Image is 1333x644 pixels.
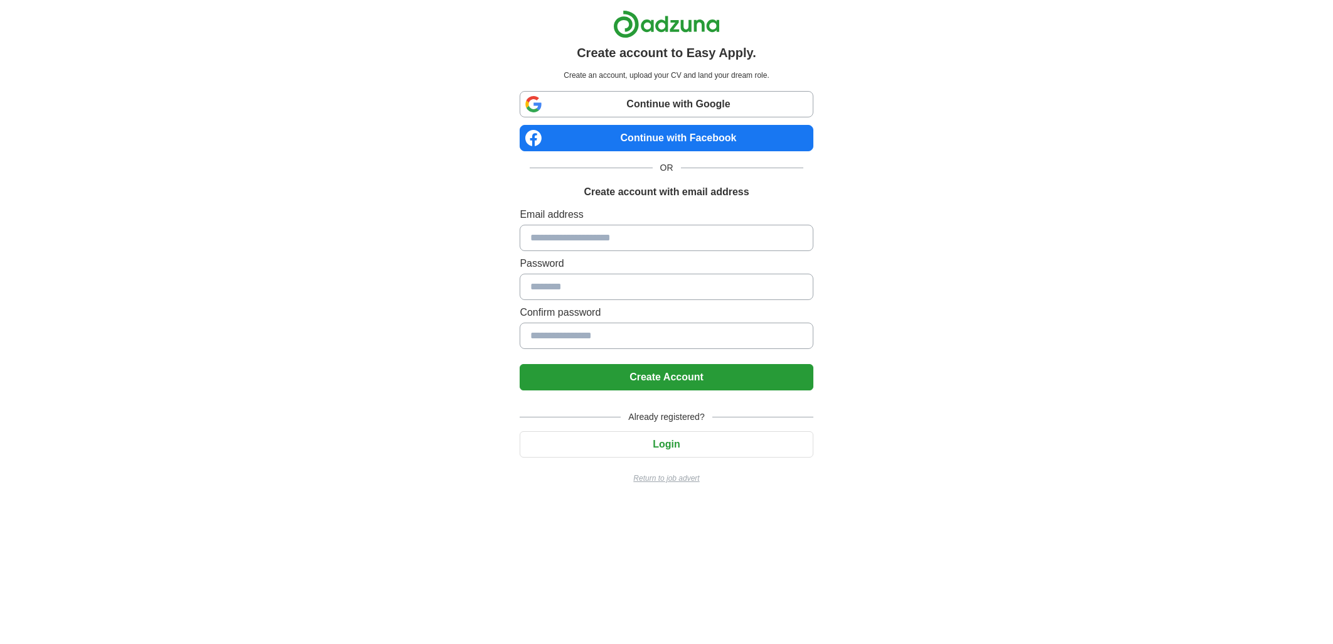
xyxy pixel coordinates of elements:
[653,161,681,174] span: OR
[520,125,813,151] a: Continue with Facebook
[520,305,813,320] label: Confirm password
[621,411,712,424] span: Already registered?
[577,43,756,62] h1: Create account to Easy Apply.
[613,10,720,38] img: Adzuna logo
[520,431,813,458] button: Login
[520,439,813,449] a: Login
[522,70,810,81] p: Create an account, upload your CV and land your dream role.
[520,364,813,390] button: Create Account
[520,207,813,222] label: Email address
[520,473,813,484] a: Return to job advert
[520,256,813,271] label: Password
[520,91,813,117] a: Continue with Google
[584,185,749,200] h1: Create account with email address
